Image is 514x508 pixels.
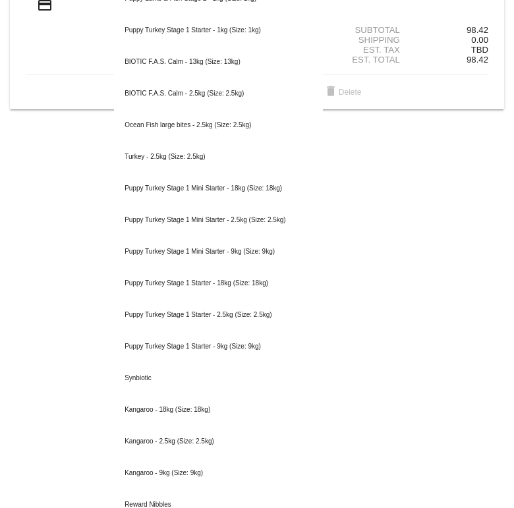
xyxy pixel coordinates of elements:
[334,45,411,55] div: Est. Tax
[114,141,323,173] div: Turkey - 2.5kg (Size: 2.5kg)
[114,268,323,299] div: Puppy Turkey Stage 1 Starter - 18kg (Size: 18kg)
[312,80,372,104] button: Delete
[334,35,411,45] div: Shipping
[323,88,362,97] span: Delete
[334,55,411,65] div: Est. Total
[114,299,323,331] div: Puppy Turkey Stage 1 Starter - 2.5kg (Size: 2.5kg)
[114,109,323,141] div: Ocean Fish large bites - 2.5kg (Size: 2.5kg)
[114,426,323,457] div: Kangaroo - 2.5kg (Size: 2.5kg)
[471,35,488,45] span: 0.00
[411,25,488,35] div: 98.42
[114,46,323,78] div: BIOTIC F.A.S. Calm - 13kg (Size: 13kg)
[114,331,323,362] div: Puppy Turkey Stage 1 Starter - 9kg (Size: 9kg)
[114,394,323,426] div: Kangaroo - 18kg (Size: 18kg)
[323,84,339,100] mat-icon: delete
[114,14,323,46] div: Puppy Turkey Stage 1 Starter - 1kg (Size: 1kg)
[114,204,323,236] div: Puppy Turkey Stage 1 Mini Starter - 2.5kg (Size: 2.5kg)
[114,457,323,489] div: Kangaroo - 9kg (Size: 9kg)
[114,236,323,268] div: Puppy Turkey Stage 1 Mini Starter - 9kg (Size: 9kg)
[114,173,323,204] div: Puppy Turkey Stage 1 Mini Starter - 18kg (Size: 18kg)
[334,25,411,35] div: Subtotal
[471,45,488,55] span: TBD
[114,362,323,394] div: Synbiotic
[114,78,323,109] div: BIOTIC F.A.S. Calm - 2.5kg (Size: 2.5kg)
[467,55,488,65] span: 98.42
